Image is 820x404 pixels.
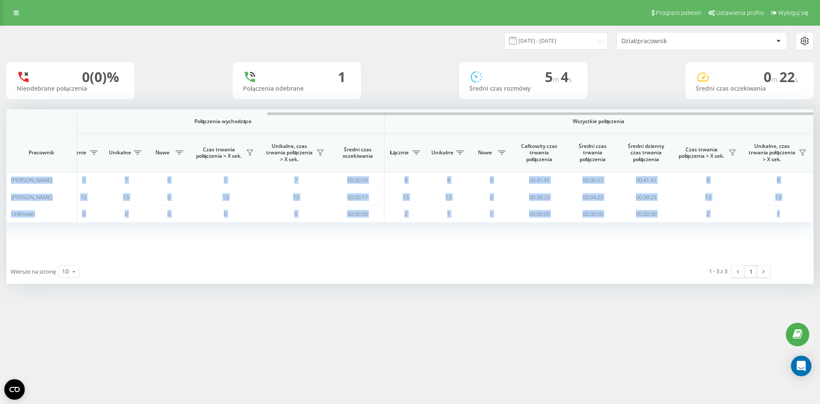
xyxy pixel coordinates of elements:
td: 00:00:17 [331,189,384,205]
span: Wyloguj się [778,9,808,16]
span: 0 [294,210,297,218]
td: 00:00:00 [566,206,619,222]
span: m [553,75,561,84]
span: 1 [447,210,450,218]
span: 8 [447,176,450,184]
div: Dział/pracownik [621,38,723,45]
span: 13 [775,193,781,201]
span: Unikalne [431,149,454,156]
button: Open CMP widget [4,379,25,400]
span: 0 [82,210,85,218]
span: 2 [404,210,407,218]
div: Średni czas oczekiwania [696,85,803,92]
td: 00:41:41 [512,172,566,189]
span: 1 [490,210,493,218]
span: 1 [777,210,780,218]
div: 10 [62,267,69,276]
span: Unikalne, czas trwania połączenia > X sek. [747,143,796,163]
span: 0 [167,176,170,184]
span: Pracownik [14,149,69,156]
span: Ustawienia profilu [716,9,764,16]
span: Program poleceń [656,9,701,16]
td: 00:39:23 [619,189,673,205]
span: Nowe [474,149,495,156]
span: 0 [167,210,170,218]
span: Połączenia wychodzące [82,118,364,125]
td: 00:41:41 [619,172,673,189]
span: 13 [445,193,451,201]
span: Średni czas oczekiwania [337,146,378,159]
span: 13 [123,193,129,201]
span: 7 [125,176,128,184]
span: 22 [779,68,798,86]
span: [PERSON_NAME] [11,176,53,184]
div: 1 [338,69,346,85]
span: Nowe [152,149,173,156]
span: Średni czas trwania połączenia [572,143,613,163]
span: 7 [294,176,297,184]
span: 13 [80,193,86,201]
span: Wiersze na stronę [11,268,56,275]
span: 8 [777,176,780,184]
span: Łącznie [389,149,410,156]
span: 0 [490,176,493,184]
span: 13 [293,193,299,201]
span: 4 [561,68,572,86]
span: Czas trwania połączenia > X sek. [194,146,243,159]
td: 00:04:23 [566,189,619,205]
span: 0 [224,210,227,218]
td: 00:00:00 [619,206,673,222]
span: 8 [404,176,407,184]
span: Czas trwania połączenia > X sek. [677,146,726,159]
td: 00:39:23 [512,189,566,205]
span: Łącznie [66,149,88,156]
div: 1 - 3 z 3 [709,267,727,275]
td: 00:05:57 [566,172,619,189]
span: 0 [490,193,493,201]
span: Wszystkie połączenia [410,118,788,125]
div: Nieodebrane połączenia [17,85,124,92]
span: 13 [705,193,711,201]
div: Open Intercom Messenger [791,356,811,376]
span: 13 [403,193,409,201]
span: 7 [224,176,227,184]
span: s [568,75,572,84]
span: 0 [764,68,779,86]
span: 7 [82,176,85,184]
span: Unikalne, czas trwania połączenia > X sek. [265,143,314,163]
span: Unikalne [109,149,131,156]
div: Połączenia odebrane [243,85,351,92]
span: 5 [545,68,561,86]
td: 00:00:00 [512,206,566,222]
span: Średni dzienny czas trwania połączenia [626,143,666,163]
div: 0 (0)% [82,69,119,85]
span: 8 [706,176,709,184]
span: [PERSON_NAME] [11,193,53,201]
td: 00:00:00 [331,206,384,222]
a: 1 [744,265,757,277]
span: 2 [706,210,709,218]
span: m [771,75,779,84]
td: 00:00:29 [331,172,384,189]
span: 0 [125,210,128,218]
span: s [795,75,798,84]
span: 0 [167,193,170,201]
div: Średni czas rozmówy [469,85,577,92]
span: 13 [223,193,228,201]
span: Całkowity czas trwania połączenia [519,143,559,163]
span: Unknown [11,210,35,218]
